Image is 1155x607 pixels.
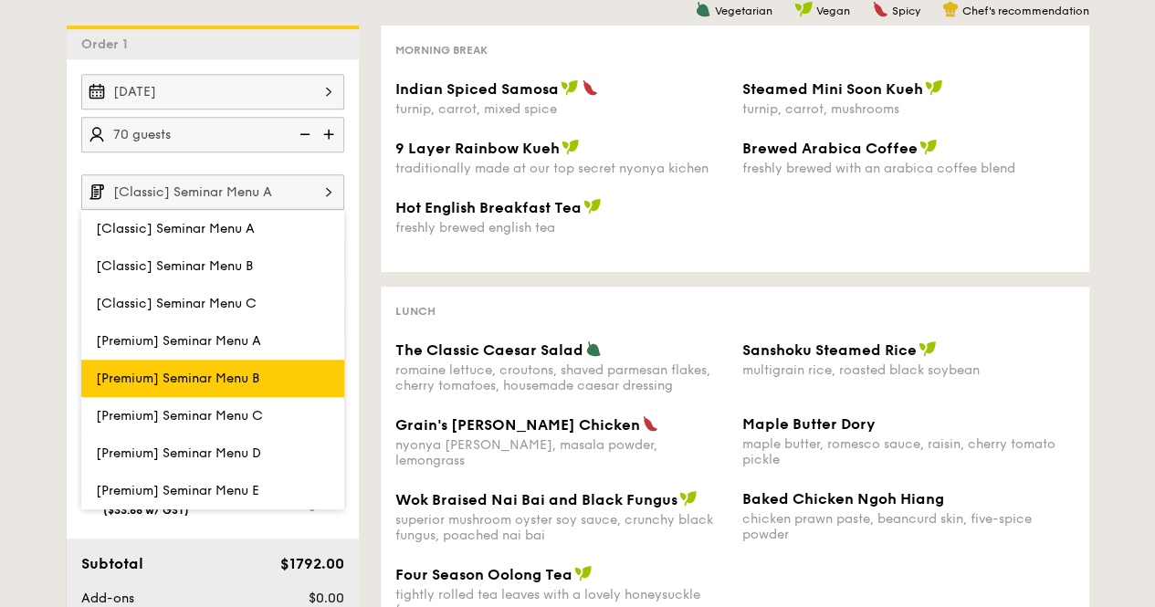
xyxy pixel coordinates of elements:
[742,511,1075,542] div: chicken prawn paste, beancurd skin, five-spice powder
[742,362,1075,378] div: multigrain rice, roasted black soybean
[308,591,343,606] span: $0.00
[583,198,602,215] img: icon-vegan.f8ff3823.svg
[742,341,917,359] span: Sanshoku Steamed Rice
[742,490,944,508] span: Baked Chicken Ngoh Hiang
[103,504,189,517] span: ($33.68 w/ GST)
[395,491,677,508] span: Wok Braised Nai Bai and Black Fungus
[96,483,259,498] span: [Premium] Seminar Menu E
[679,490,698,507] img: icon-vegan.f8ff3823.svg
[794,1,813,17] img: icon-vegan.f8ff3823.svg
[96,445,261,461] span: [Premium] Seminar Menu D
[289,117,317,152] img: icon-reduce.1d2dbef1.svg
[395,101,728,117] div: turnip, carrot, mixed spice
[642,415,658,432] img: icon-spicy.37a8142b.svg
[395,305,436,318] span: Lunch
[96,408,263,424] span: [Premium] Seminar Menu C
[561,79,579,96] img: icon-vegan.f8ff3823.svg
[919,340,937,357] img: icon-vegan.f8ff3823.svg
[919,139,938,155] img: icon-vegan.f8ff3823.svg
[81,117,344,152] input: Number of guests
[395,362,728,393] div: romaine lettuce, croutons, shaved parmesan flakes, cherry tomatoes, housemade caesar dressing
[96,221,255,236] span: [Classic] Seminar Menu A
[96,258,253,274] span: [Classic] Seminar Menu B
[574,565,593,581] img: icon-vegan.f8ff3823.svg
[585,340,602,357] img: icon-vegetarian.fe4039eb.svg
[395,341,583,359] span: The Classic Caesar Salad
[872,1,888,17] img: icon-spicy.37a8142b.svg
[942,1,959,17] img: icon-chef-hat.a58ddaea.svg
[742,161,1075,176] div: freshly brewed with an arabica coffee blend
[317,117,344,152] img: icon-add.58712e84.svg
[395,44,488,57] span: Morning break
[395,416,640,434] span: Grain's [PERSON_NAME] Chicken
[742,140,918,157] span: Brewed Arabica Coffee
[96,371,259,386] span: [Premium] Seminar Menu B
[279,555,343,572] span: $1792.00
[582,79,598,96] img: icon-spicy.37a8142b.svg
[715,5,772,17] span: Vegetarian
[962,5,1089,17] span: Chef's recommendation
[395,80,559,98] span: Indian Spiced Samosa
[81,591,134,606] span: Add-ons
[742,80,923,98] span: Steamed Mini Soon Kueh
[81,555,143,572] span: Subtotal
[395,512,728,543] div: superior mushroom oyster soy sauce, crunchy black fungus, poached nai bai
[892,5,920,17] span: Spicy
[742,436,1075,467] div: maple butter, romesco sauce, raisin, cherry tomato pickle
[395,161,728,176] div: traditionally made at our top secret nyonya kichen
[96,296,257,311] span: [Classic] Seminar Menu C
[81,74,344,110] input: Event date
[313,174,344,209] img: icon-chevron-right.3c0dfbd6.svg
[395,566,572,583] span: Four Season Oolong Tea
[395,437,728,468] div: nyonya [PERSON_NAME], masala powder, lemongrass
[742,415,876,433] span: Maple Butter Dory
[816,5,850,17] span: Vegan
[925,79,943,96] img: icon-vegan.f8ff3823.svg
[81,37,135,52] span: Order 1
[742,101,1075,117] div: turnip, carrot, mushrooms
[395,199,582,216] span: Hot English Breakfast Tea
[395,140,560,157] span: 9 Layer Rainbow Kueh
[695,1,711,17] img: icon-vegetarian.fe4039eb.svg
[96,333,261,349] span: [Premium] Seminar Menu A
[395,220,728,235] div: freshly brewed english tea
[562,139,580,155] img: icon-vegan.f8ff3823.svg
